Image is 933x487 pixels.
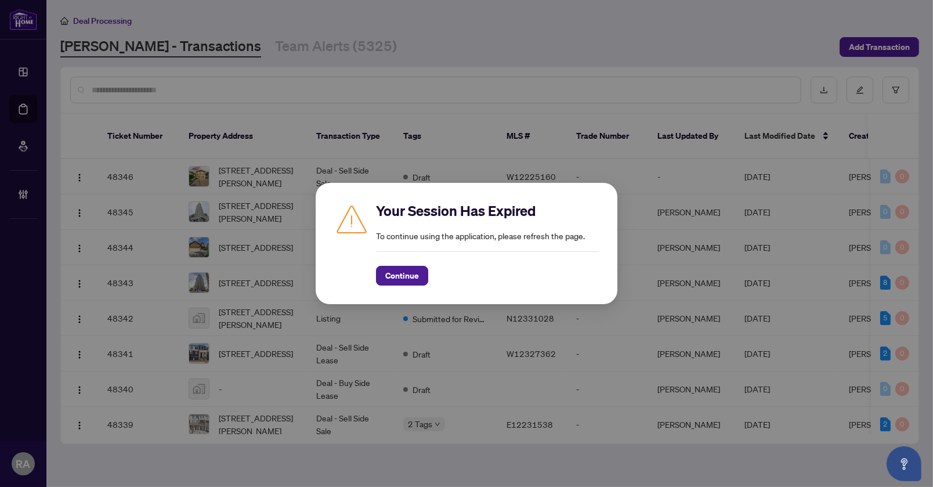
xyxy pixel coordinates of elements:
span: Continue [385,266,419,285]
h2: Your Session Has Expired [376,201,599,220]
img: Caution icon [334,201,369,236]
div: To continue using the application, please refresh the page. [376,201,599,286]
button: Continue [376,266,428,286]
button: Open asap [887,446,921,481]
